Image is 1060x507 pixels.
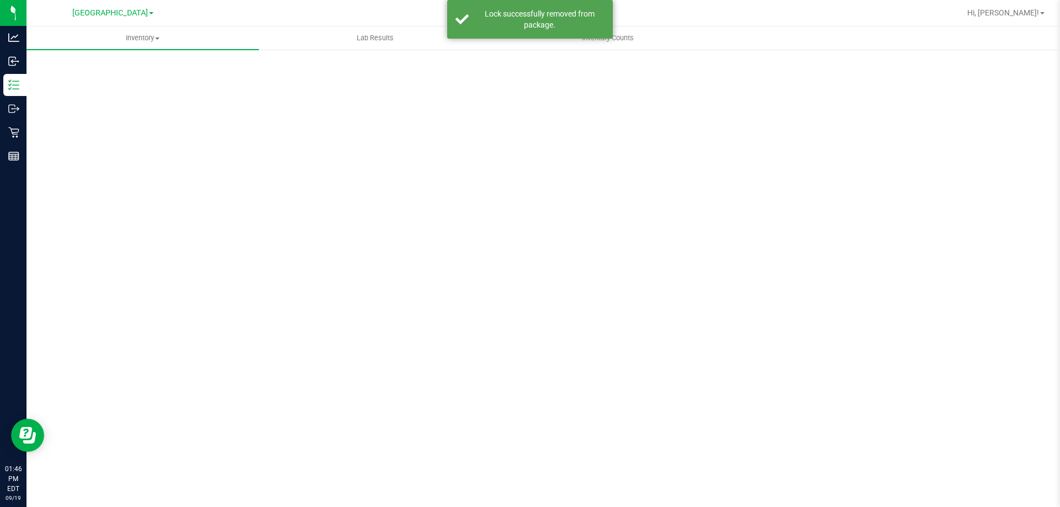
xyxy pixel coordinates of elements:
[342,33,409,43] span: Lab Results
[475,8,605,30] div: Lock successfully removed from package.
[72,8,148,18] span: [GEOGRAPHIC_DATA]
[11,419,44,452] iframe: Resource center
[8,103,19,114] inline-svg: Outbound
[5,464,22,494] p: 01:46 PM EDT
[26,26,259,50] a: Inventory
[8,127,19,138] inline-svg: Retail
[8,32,19,43] inline-svg: Analytics
[5,494,22,502] p: 09/19
[8,151,19,162] inline-svg: Reports
[259,26,491,50] a: Lab Results
[8,56,19,67] inline-svg: Inbound
[26,33,259,43] span: Inventory
[967,8,1039,17] span: Hi, [PERSON_NAME]!
[8,79,19,90] inline-svg: Inventory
